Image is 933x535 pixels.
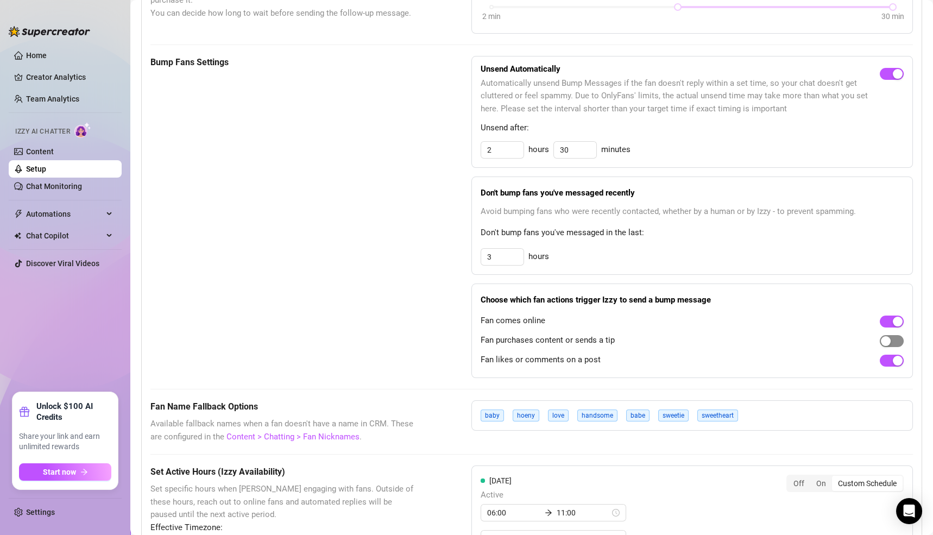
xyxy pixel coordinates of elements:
img: logo-BBDzfeDw.svg [9,26,90,37]
span: Automations [26,205,103,223]
button: Start nowarrow-right [19,463,111,481]
span: sweetheart [697,410,738,421]
input: Start time [487,507,540,519]
span: Active [481,489,686,502]
span: Chat Copilot [26,227,103,244]
span: Share your link and earn unlimited rewards [19,431,111,452]
img: Chat Copilot [14,232,21,240]
strong: Unlock $100 AI Credits [36,401,111,423]
h5: Set Active Hours (Izzy Availability) [150,465,417,479]
h5: Bump Fans Settings [150,56,417,69]
div: 30 min [881,10,904,22]
div: Off [787,476,810,491]
input: End time [557,507,610,519]
span: Effective Timezone: [150,521,417,534]
span: sweetie [658,410,689,421]
span: Fan purchases content or sends a tip [481,334,615,347]
img: AI Chatter [74,122,91,138]
span: Available fallback names when a fan doesn't have a name in CRM. These are configured in the . [150,418,417,443]
span: babe [626,410,650,421]
span: Fan comes online [481,314,545,328]
a: Team Analytics [26,95,79,103]
span: Izzy AI Chatter [15,127,70,137]
span: arrow-right [545,509,552,517]
a: Home [26,51,47,60]
span: love [548,410,569,421]
div: Open Intercom Messenger [896,498,922,524]
strong: Unsend Automatically [481,64,560,74]
div: segmented control [786,475,904,492]
span: Don't bump fans you've messaged in the last: [481,226,904,240]
a: Creator Analytics [26,68,113,86]
span: hours [528,143,549,156]
span: [DATE] [489,476,512,485]
a: Discover Viral Videos [26,259,99,268]
span: Avoid bumping fans who were recently contacted, whether by a human or by Izzy - to prevent spamming. [481,205,904,218]
span: hours [528,250,549,263]
span: Unsend after: [481,122,904,135]
span: gift [19,406,30,417]
a: Content > Chatting > Fan Nicknames [226,432,360,442]
span: arrow-right [80,468,88,476]
a: Setup [26,165,46,173]
div: 2 min [482,10,501,22]
span: Start now [43,468,76,476]
div: On [810,476,832,491]
span: Automatically unsend Bump Messages if the fan doesn't reply within a set time, so your chat doesn... [481,77,880,116]
strong: Choose which fan actions trigger Izzy to send a bump message [481,295,711,305]
span: thunderbolt [14,210,23,218]
span: handsome [577,410,617,421]
span: Fan likes or comments on a post [481,354,601,367]
span: hoeny [513,410,539,421]
span: Set specific hours when [PERSON_NAME] engaging with fans. Outside of these hours, reach out to on... [150,483,417,521]
a: Settings [26,508,55,517]
h5: Fan Name Fallback Options [150,400,417,413]
span: baby [481,410,504,421]
a: Chat Monitoring [26,182,82,191]
a: Content [26,147,54,156]
div: Custom Schedule [832,476,903,491]
span: minutes [601,143,631,156]
strong: Don't bump fans you've messaged recently [481,188,635,198]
